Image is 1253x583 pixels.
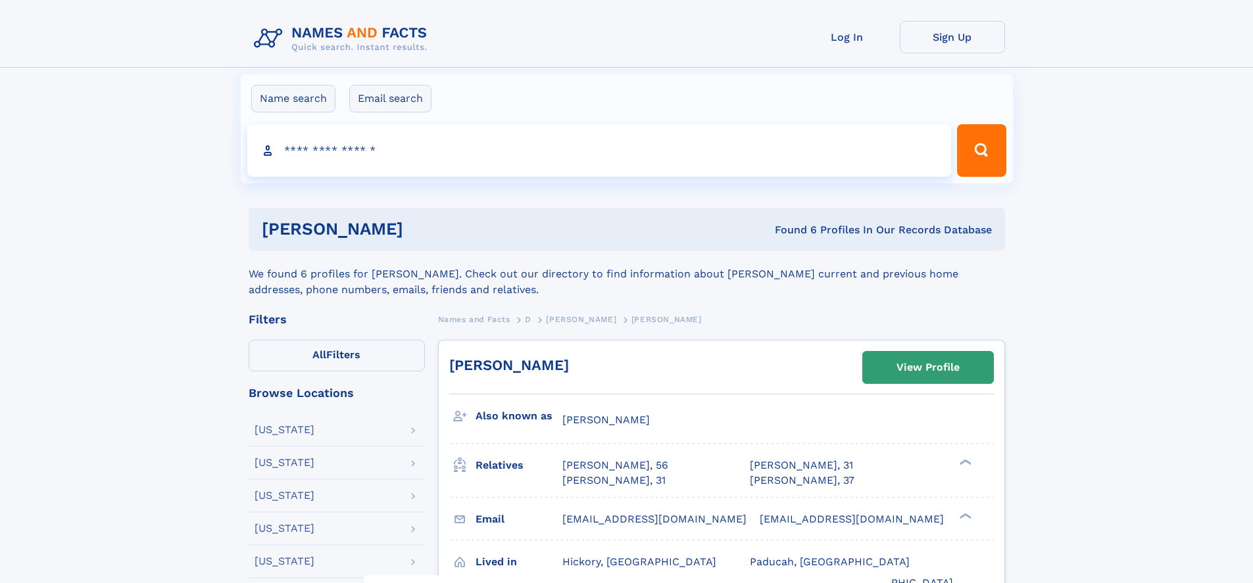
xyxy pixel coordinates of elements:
[255,490,314,501] div: [US_STATE]
[562,473,666,488] a: [PERSON_NAME], 31
[249,250,1005,298] div: We found 6 profiles for [PERSON_NAME]. Check out our directory to find information about [PERSON_...
[589,223,992,237] div: Found 6 Profiles In Our Records Database
[562,458,668,473] a: [PERSON_NAME], 56
[900,21,1005,53] a: Sign Up
[251,85,335,112] label: Name search
[750,473,854,488] a: [PERSON_NAME], 37
[760,513,944,525] span: [EMAIL_ADDRESS][DOMAIN_NAME]
[956,458,972,467] div: ❯
[476,454,562,477] h3: Relatives
[897,352,960,383] div: View Profile
[795,21,900,53] a: Log In
[956,511,972,520] div: ❯
[449,357,569,373] a: [PERSON_NAME]
[957,124,1006,177] button: Search Button
[476,551,562,573] h3: Lived in
[438,311,510,327] a: Names and Facts
[546,311,616,327] a: [PERSON_NAME]
[863,352,993,383] a: View Profile
[562,513,747,525] span: [EMAIL_ADDRESS][DOMAIN_NAME]
[349,85,431,112] label: Email search
[249,314,425,325] div: Filters
[262,221,589,237] h1: [PERSON_NAME]
[312,348,326,361] span: All
[476,508,562,530] h3: Email
[525,311,531,327] a: D
[255,457,314,468] div: [US_STATE]
[249,387,425,399] div: Browse Locations
[249,340,425,371] label: Filters
[750,555,910,568] span: Paducah, [GEOGRAPHIC_DATA]
[562,555,716,568] span: Hickory, [GEOGRAPHIC_DATA]
[546,315,616,324] span: [PERSON_NAME]
[750,458,853,473] a: [PERSON_NAME], 31
[631,315,702,324] span: [PERSON_NAME]
[255,425,314,435] div: [US_STATE]
[562,413,650,426] span: [PERSON_NAME]
[255,556,314,567] div: [US_STATE]
[249,21,438,57] img: Logo Names and Facts
[525,315,531,324] span: D
[255,523,314,534] div: [US_STATE]
[476,405,562,427] h3: Also known as
[247,124,952,177] input: search input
